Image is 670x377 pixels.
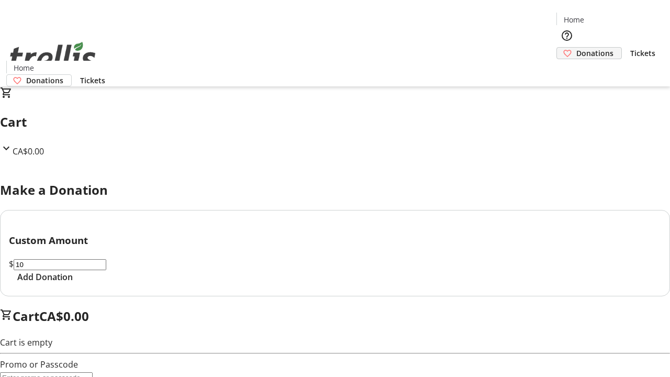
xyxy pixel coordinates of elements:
[72,75,114,86] a: Tickets
[39,307,89,325] span: CA$0.00
[556,25,577,46] button: Help
[622,48,664,59] a: Tickets
[564,14,584,25] span: Home
[9,271,81,283] button: Add Donation
[6,74,72,86] a: Donations
[556,59,577,80] button: Cart
[9,233,661,248] h3: Custom Amount
[576,48,613,59] span: Donations
[14,259,106,270] input: Donation Amount
[17,271,73,283] span: Add Donation
[26,75,63,86] span: Donations
[9,258,14,270] span: $
[557,14,590,25] a: Home
[80,75,105,86] span: Tickets
[13,146,44,157] span: CA$0.00
[556,47,622,59] a: Donations
[630,48,655,59] span: Tickets
[14,62,34,73] span: Home
[7,62,40,73] a: Home
[6,30,99,83] img: Orient E2E Organization d0hUur2g40's Logo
